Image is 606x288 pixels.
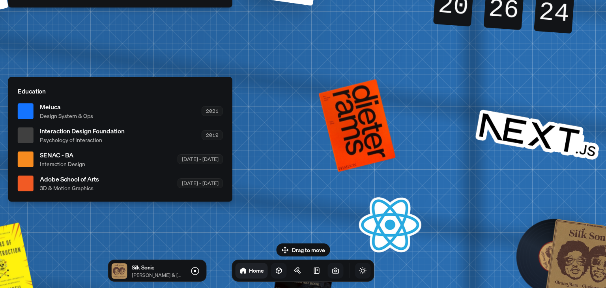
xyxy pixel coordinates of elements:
h1: Home [249,267,264,274]
span: Interaction Design [40,160,85,168]
span: Meiuca [40,102,93,112]
div: 2021 [202,106,223,116]
p: Silk Sonic [132,263,182,271]
span: Psychology of Interaction [40,136,125,144]
div: 2019 [202,130,223,140]
div: [DATE] - [DATE] [178,154,223,164]
p: Education [18,86,223,96]
p: [PERSON_NAME] & [PERSON_NAME] .Paak [132,271,182,279]
span: SENAC - BA [40,150,85,160]
span: Adobe School of Arts [40,174,99,184]
span: 3D & Motion Graphics [40,184,99,192]
span: Interaction Design Foundation [40,126,125,136]
div: [DATE] - [DATE] [178,178,223,188]
span: Design System & Ops [40,112,93,120]
button: Toggle Theme [355,263,371,279]
a: Home [236,263,268,279]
